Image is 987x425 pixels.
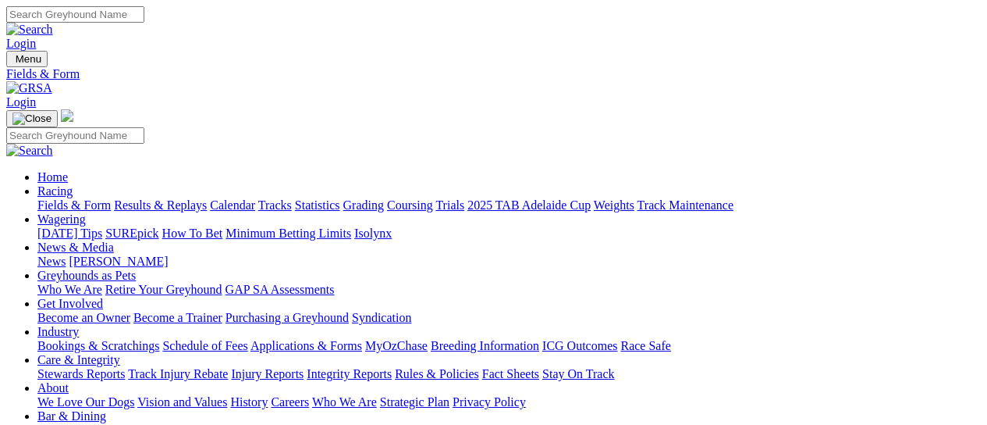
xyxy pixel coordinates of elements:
[6,67,981,81] a: Fields & Form
[37,255,981,269] div: News & Media
[431,339,539,352] a: Breeding Information
[37,255,66,268] a: News
[271,395,309,409] a: Careers
[37,381,69,395] a: About
[61,109,73,122] img: logo-grsa-white.png
[162,339,247,352] a: Schedule of Fees
[37,409,106,423] a: Bar & Dining
[37,212,86,226] a: Wagering
[37,311,130,324] a: Become an Owner
[37,241,114,254] a: News & Media
[37,198,111,212] a: Fields & Form
[37,170,68,184] a: Home
[637,198,733,212] a: Track Maintenance
[37,367,125,380] a: Stewards Reports
[453,395,526,409] a: Privacy Policy
[37,227,102,240] a: [DATE] Tips
[250,339,362,352] a: Applications & Forms
[37,184,73,198] a: Racing
[225,227,351,240] a: Minimum Betting Limits
[6,81,52,95] img: GRSA
[6,95,36,109] a: Login
[225,283,335,296] a: GAP SA Assessments
[69,255,168,268] a: [PERSON_NAME]
[16,53,41,65] span: Menu
[37,367,981,381] div: Care & Integrity
[395,367,479,380] a: Rules & Policies
[105,283,222,296] a: Retire Your Greyhound
[380,395,449,409] a: Strategic Plan
[37,395,134,409] a: We Love Our Dogs
[620,339,670,352] a: Race Safe
[137,395,227,409] a: Vision and Values
[37,325,79,338] a: Industry
[6,6,144,23] input: Search
[542,367,614,380] a: Stay On Track
[37,339,159,352] a: Bookings & Scratchings
[6,110,58,127] button: Toggle navigation
[6,144,53,158] img: Search
[467,198,591,212] a: 2025 TAB Adelaide Cup
[37,395,981,409] div: About
[6,23,53,37] img: Search
[352,311,411,324] a: Syndication
[37,283,102,296] a: Who We Are
[114,198,207,212] a: Results & Replays
[307,367,392,380] a: Integrity Reports
[231,367,304,380] a: Injury Reports
[37,269,136,282] a: Greyhounds as Pets
[162,227,223,240] a: How To Bet
[210,198,255,212] a: Calendar
[37,297,103,310] a: Get Involved
[128,367,228,380] a: Track Injury Rebate
[387,198,433,212] a: Coursing
[37,311,981,325] div: Get Involved
[37,283,981,297] div: Greyhounds as Pets
[133,311,222,324] a: Become a Trainer
[6,127,144,144] input: Search
[312,395,377,409] a: Who We Are
[365,339,428,352] a: MyOzChase
[225,311,349,324] a: Purchasing a Greyhound
[230,395,268,409] a: History
[354,227,392,240] a: Isolynx
[6,51,48,67] button: Toggle navigation
[435,198,464,212] a: Trials
[295,198,340,212] a: Statistics
[105,227,158,240] a: SUREpick
[482,367,539,380] a: Fact Sheets
[37,339,981,353] div: Industry
[542,339,617,352] a: ICG Outcomes
[258,198,292,212] a: Tracks
[594,198,634,212] a: Weights
[343,198,384,212] a: Grading
[12,112,51,125] img: Close
[6,37,36,50] a: Login
[37,227,981,241] div: Wagering
[37,353,120,366] a: Care & Integrity
[37,198,981,212] div: Racing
